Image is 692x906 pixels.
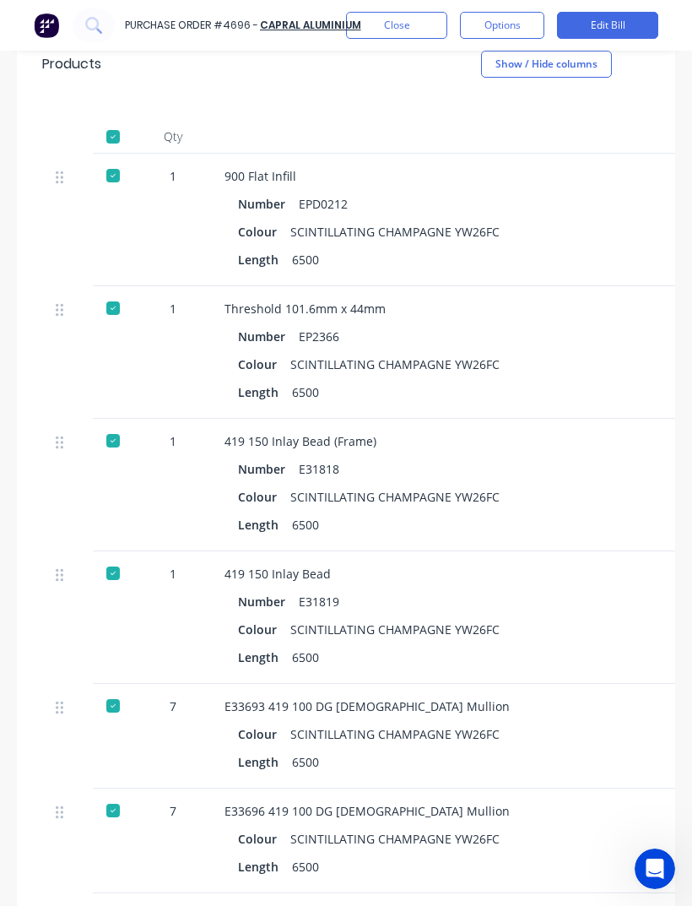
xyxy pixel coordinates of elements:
[149,802,197,820] div: 7
[149,167,197,185] div: 1
[290,617,500,642] div: SCINTILLATING CHAMPAGNE YW26FC
[346,12,447,39] button: Close
[149,432,197,450] div: 1
[292,513,319,537] div: 6500
[34,13,59,38] img: Factory
[292,750,319,774] div: 6500
[238,854,292,879] div: Length
[238,617,290,642] div: Colour
[481,51,612,78] button: Show / Hide columns
[238,645,292,670] div: Length
[292,854,319,879] div: 6500
[149,300,197,317] div: 1
[238,220,290,244] div: Colour
[149,565,197,583] div: 1
[238,192,299,216] div: Number
[260,18,361,32] a: Capral Aluminium
[557,12,658,39] button: Edit Bill
[292,380,319,404] div: 6500
[238,722,290,746] div: Colour
[292,645,319,670] div: 6500
[238,589,299,614] div: Number
[635,849,675,889] iframe: Intercom live chat
[238,247,292,272] div: Length
[135,120,211,154] div: Qty
[290,220,500,244] div: SCINTILLATING CHAMPAGNE YW26FC
[238,513,292,537] div: Length
[299,324,339,349] div: EP2366
[299,457,339,481] div: E31818
[238,352,290,377] div: Colour
[238,485,290,509] div: Colour
[299,192,348,216] div: EPD0212
[238,324,299,349] div: Number
[290,827,500,851] div: SCINTILLATING CHAMPAGNE YW26FC
[42,54,101,74] div: Products
[299,589,339,614] div: E31819
[460,12,544,39] button: Options
[149,697,197,715] div: 7
[238,380,292,404] div: Length
[238,827,290,851] div: Colour
[290,722,500,746] div: SCINTILLATING CHAMPAGNE YW26FC
[292,247,319,272] div: 6500
[238,750,292,774] div: Length
[238,457,299,481] div: Number
[290,352,500,377] div: SCINTILLATING CHAMPAGNE YW26FC
[125,18,258,33] div: Purchase Order #4696 -
[290,485,500,509] div: SCINTILLATING CHAMPAGNE YW26FC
